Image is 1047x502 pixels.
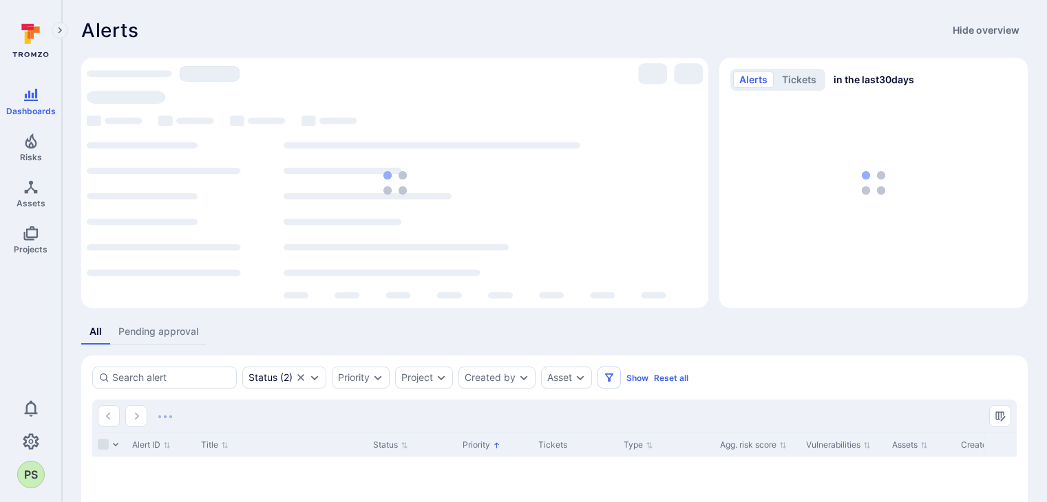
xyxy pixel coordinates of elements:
button: Hide overview [944,19,1028,41]
div: loading spinner [87,63,703,303]
button: alerts [733,72,774,88]
img: Loading... [383,171,407,195]
button: Go to the previous page [98,405,120,427]
div: Most alerts [81,58,708,308]
div: ( 2 ) [248,372,293,383]
a: Pending approval [110,319,207,345]
button: Sort by Alert ID [132,439,171,450]
span: Risks [20,152,42,162]
button: Manage columns [989,405,1011,427]
button: Created by [465,372,516,383]
i: Expand navigation menu [55,25,65,36]
button: Filters [597,367,621,389]
div: Alerts/Tickets trend [719,58,1028,308]
div: Tickets [538,439,613,451]
button: Expand dropdown [309,372,320,383]
input: Search alert [112,371,231,384]
span: Select all rows [98,439,109,450]
a: All [81,319,110,345]
button: Priority [338,372,370,383]
span: Assets [17,198,45,208]
button: Sort by Type [624,439,653,450]
p: Sorted by: Higher priority first [493,438,500,452]
button: Sort by Assets [892,439,928,450]
button: Reset all [654,373,688,383]
button: Sort by Agg. risk score [720,439,787,450]
button: Project [401,372,433,383]
button: Status(2) [248,372,293,383]
div: open, in process [242,367,326,389]
div: Status [248,372,277,383]
span: in the last 30 days [834,73,914,87]
button: Sort by Vulnerabilities [806,439,871,450]
button: Sort by Title [201,439,229,450]
h1: Alerts [81,19,139,41]
button: Go to the next page [125,405,147,427]
div: Prashnth Sankaran [17,461,45,488]
button: Expand dropdown [372,372,383,383]
button: Expand dropdown [436,372,447,383]
button: Expand dropdown [518,372,529,383]
span: Dashboards [6,106,56,116]
span: Projects [14,244,47,254]
button: Show [626,373,648,383]
button: Sort by Priority [463,439,500,450]
button: Asset [547,372,572,383]
button: Expand navigation menu [52,22,68,39]
div: alerts tabs [81,319,1028,345]
button: Sort by Status [373,439,408,450]
img: Loading... [158,415,172,418]
button: PS [17,461,45,488]
button: Expand dropdown [575,372,586,383]
button: tickets [776,72,823,88]
button: Clear selection [295,372,306,383]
